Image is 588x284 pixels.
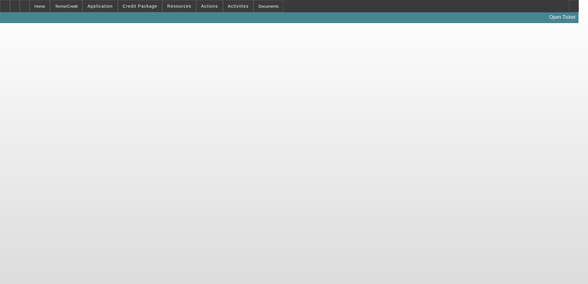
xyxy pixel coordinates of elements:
span: Resources [167,4,191,9]
a: Open Ticket [547,12,578,22]
span: Actions [201,4,218,9]
span: Credit Package [123,4,157,9]
span: Activities [228,4,249,9]
button: Credit Package [118,0,162,12]
button: Activities [223,0,253,12]
span: Application [87,4,113,9]
button: Actions [197,0,223,12]
button: Application [83,0,117,12]
button: Resources [163,0,196,12]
